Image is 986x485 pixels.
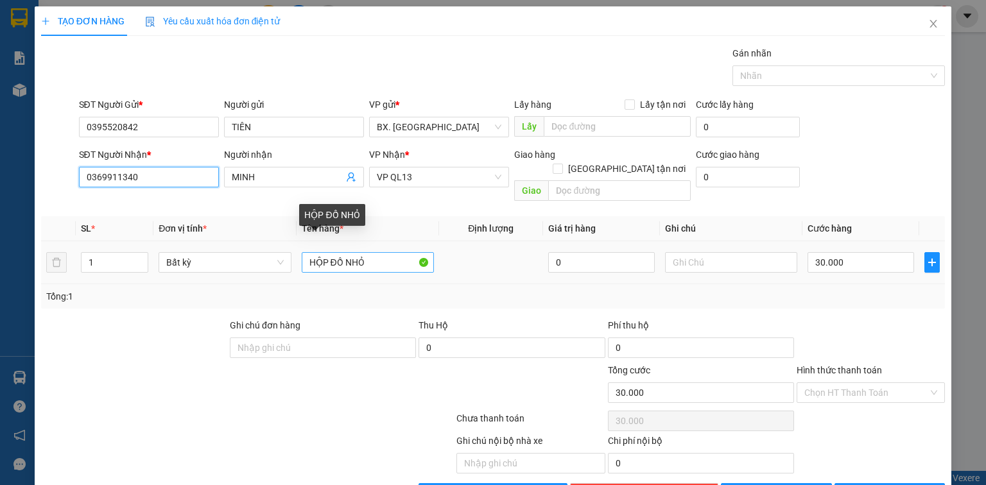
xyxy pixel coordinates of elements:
[608,365,650,375] span: Tổng cước
[548,223,596,234] span: Giá trị hàng
[46,252,67,273] button: delete
[369,149,405,160] span: VP Nhận
[514,180,548,201] span: Giao
[456,434,605,453] div: Ghi chú nội bộ nhà xe
[925,257,939,268] span: plus
[456,453,605,473] input: Nhập ghi chú
[635,98,691,112] span: Lấy tận nơi
[302,252,434,273] input: VD: Bàn, Ghế
[377,167,501,187] span: VP QL13
[41,17,50,26] span: plus
[145,17,155,27] img: icon
[81,223,91,234] span: SL
[346,172,356,182] span: user-add
[455,411,606,434] div: Chưa thanh toán
[732,48,772,58] label: Gán nhãn
[224,98,364,112] div: Người gửi
[544,116,691,137] input: Dọc đường
[924,252,940,273] button: plus
[696,117,800,137] input: Cước lấy hàng
[696,149,759,160] label: Cước giao hàng
[159,223,207,234] span: Đơn vị tính
[665,252,797,273] input: Ghi Chú
[563,162,691,176] span: [GEOGRAPHIC_DATA] tận nơi
[79,98,219,112] div: SĐT Người Gửi
[548,252,655,273] input: 0
[608,318,794,337] div: Phí thu hộ
[660,216,802,241] th: Ghi chú
[46,289,381,303] div: Tổng: 1
[514,99,551,110] span: Lấy hàng
[608,434,794,453] div: Chi phí nội bộ
[548,180,691,201] input: Dọc đường
[224,148,364,162] div: Người nhận
[230,337,416,358] input: Ghi chú đơn hàng
[514,116,544,137] span: Lấy
[915,6,951,42] button: Close
[928,19,938,29] span: close
[514,149,555,160] span: Giao hàng
[797,365,882,375] label: Hình thức thanh toán
[419,320,448,330] span: Thu Hộ
[41,16,125,26] span: TẠO ĐƠN HÀNG
[166,253,283,272] span: Bất kỳ
[79,148,219,162] div: SĐT Người Nhận
[145,16,281,26] span: Yêu cầu xuất hóa đơn điện tử
[696,167,800,187] input: Cước giao hàng
[696,99,754,110] label: Cước lấy hàng
[369,98,509,112] div: VP gửi
[808,223,852,234] span: Cước hàng
[468,223,514,234] span: Định lượng
[377,117,501,137] span: BX. Ninh Sơn
[299,204,365,226] div: HỘP ĐỒ NHỎ
[230,320,300,330] label: Ghi chú đơn hàng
